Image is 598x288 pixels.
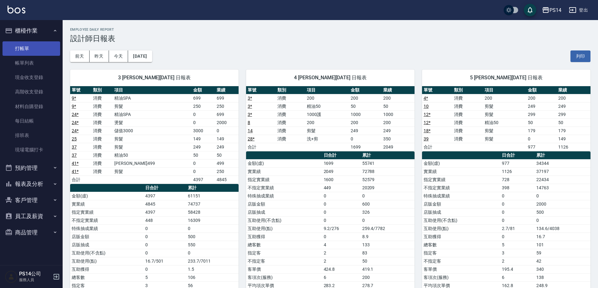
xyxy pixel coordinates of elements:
[549,6,561,14] div: PS14
[192,175,215,184] td: 4397
[192,86,215,94] th: 金額
[500,159,535,167] td: 977
[526,143,557,151] td: 977
[3,56,60,70] a: 帳單列表
[305,127,349,135] td: 剪髮
[382,94,415,102] td: 200
[192,167,215,175] td: 0
[535,224,590,233] td: 134.6/4038
[113,159,192,167] td: [PERSON_NAME]499
[215,118,239,127] td: 2000
[535,241,590,249] td: 101
[526,135,557,143] td: 0
[483,102,526,110] td: 剪髮
[500,265,535,273] td: 195.4
[349,118,382,127] td: 200
[246,143,276,151] td: 合計
[3,70,60,85] a: 現金收支登錄
[248,120,250,125] a: 8
[254,75,407,81] span: 4 [PERSON_NAME][DATE] 日報表
[535,265,590,273] td: 340
[3,128,60,143] a: 排班表
[322,273,361,281] td: 6
[276,127,306,135] td: 消費
[246,208,322,216] td: 店販抽成
[246,273,322,281] td: 客項次(服務)
[322,192,361,200] td: 0
[422,216,500,224] td: 互助使用(不含點)
[186,200,239,208] td: 74737
[322,265,361,273] td: 424.8
[246,265,322,273] td: 客單價
[322,241,361,249] td: 4
[500,233,535,241] td: 0
[349,86,382,94] th: 金額
[535,159,590,167] td: 34344
[535,233,590,241] td: 16.7
[424,104,429,109] a: 10
[3,85,60,99] a: 高階收支登錄
[452,86,483,94] th: 類別
[322,216,361,224] td: 0
[3,192,60,208] button: 客戶管理
[70,200,144,208] td: 實業績
[322,257,361,265] td: 2
[422,257,500,265] td: 不指定客
[246,216,322,224] td: 互助使用(不含點)
[422,273,500,281] td: 客項次(服務)
[215,86,239,94] th: 業績
[535,273,590,281] td: 138
[422,167,500,175] td: 實業績
[322,167,361,175] td: 2049
[91,135,113,143] td: 消費
[215,151,239,159] td: 50
[349,135,382,143] td: 0
[557,127,590,135] td: 179
[186,224,239,233] td: 0
[422,208,500,216] td: 店販抽成
[500,241,535,249] td: 5
[144,273,186,281] td: 5
[361,159,415,167] td: 55741
[215,159,239,167] td: 499
[483,135,526,143] td: 剪髮
[91,151,113,159] td: 消費
[144,192,186,200] td: 4397
[70,86,91,94] th: 單號
[186,257,239,265] td: 233.7/7011
[452,102,483,110] td: 消費
[557,86,590,94] th: 業績
[246,233,322,241] td: 互助獲得
[144,216,186,224] td: 448
[382,118,415,127] td: 200
[276,118,306,127] td: 消費
[452,118,483,127] td: 消費
[382,86,415,94] th: 業績
[361,273,415,281] td: 200
[72,136,77,141] a: 25
[215,135,239,143] td: 149
[144,257,186,265] td: 16.7/501
[422,265,500,273] td: 客單價
[70,175,91,184] td: 合計
[322,159,361,167] td: 1699
[361,175,415,184] td: 52579
[422,224,500,233] td: 互助使用(點)
[5,270,18,283] img: Person
[19,277,51,283] p: 服務人員
[3,160,60,176] button: 預約管理
[91,167,113,175] td: 消費
[500,224,535,233] td: 2.7/81
[557,135,590,143] td: 149
[361,167,415,175] td: 72788
[361,257,415,265] td: 50
[113,127,192,135] td: 儲值3000
[91,118,113,127] td: 消費
[483,110,526,118] td: 剪髮
[361,224,415,233] td: 259.4/7782
[361,192,415,200] td: 0
[192,127,215,135] td: 3000
[276,102,306,110] td: 消費
[500,273,535,281] td: 6
[70,233,144,241] td: 店販金額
